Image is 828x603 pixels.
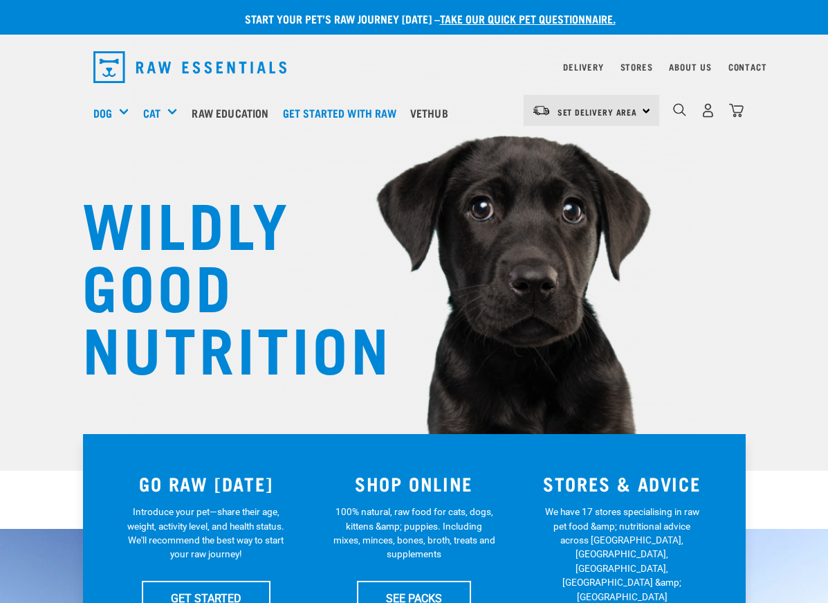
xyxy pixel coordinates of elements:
img: home-icon-1@2x.png [673,103,686,116]
p: Introduce your pet—share their age, weight, activity level, and health status. We'll recommend th... [125,505,287,561]
a: Contact [728,64,767,69]
h3: STORES & ADVICE [526,473,718,494]
a: About Us [669,64,711,69]
a: Vethub [407,85,459,141]
img: Raw Essentials Logo [93,51,287,83]
h1: WILDLY GOOD NUTRITION [82,190,359,377]
a: Cat [143,105,160,121]
h3: SHOP ONLINE [318,473,510,494]
img: home-icon@2x.png [729,103,744,118]
img: user.png [701,103,715,118]
a: Get started with Raw [279,85,407,141]
nav: dropdown navigation [82,46,746,89]
a: Dog [93,105,112,121]
a: Stores [620,64,653,69]
a: Delivery [563,64,603,69]
img: van-moving.png [532,105,551,117]
h3: GO RAW [DATE] [111,473,302,494]
p: 100% natural, raw food for cats, dogs, kittens &amp; puppies. Including mixes, minces, bones, bro... [333,505,495,561]
a: Raw Education [188,85,279,141]
a: take our quick pet questionnaire. [440,15,616,21]
span: Set Delivery Area [558,109,638,114]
